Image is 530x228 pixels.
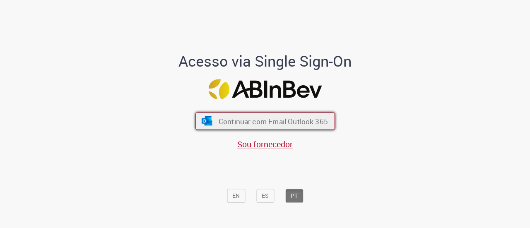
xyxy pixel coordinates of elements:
a: Sou fornecedor [237,139,293,150]
button: ícone Azure/Microsoft 360 Continuar com Email Outlook 365 [195,113,335,130]
button: ES [256,189,274,203]
span: Continuar com Email Outlook 365 [218,116,328,126]
button: EN [227,189,245,203]
button: PT [285,189,303,203]
h1: Acesso via Single Sign-On [150,53,380,70]
img: ícone Azure/Microsoft 360 [201,117,213,126]
img: Logo ABInBev [208,79,322,99]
